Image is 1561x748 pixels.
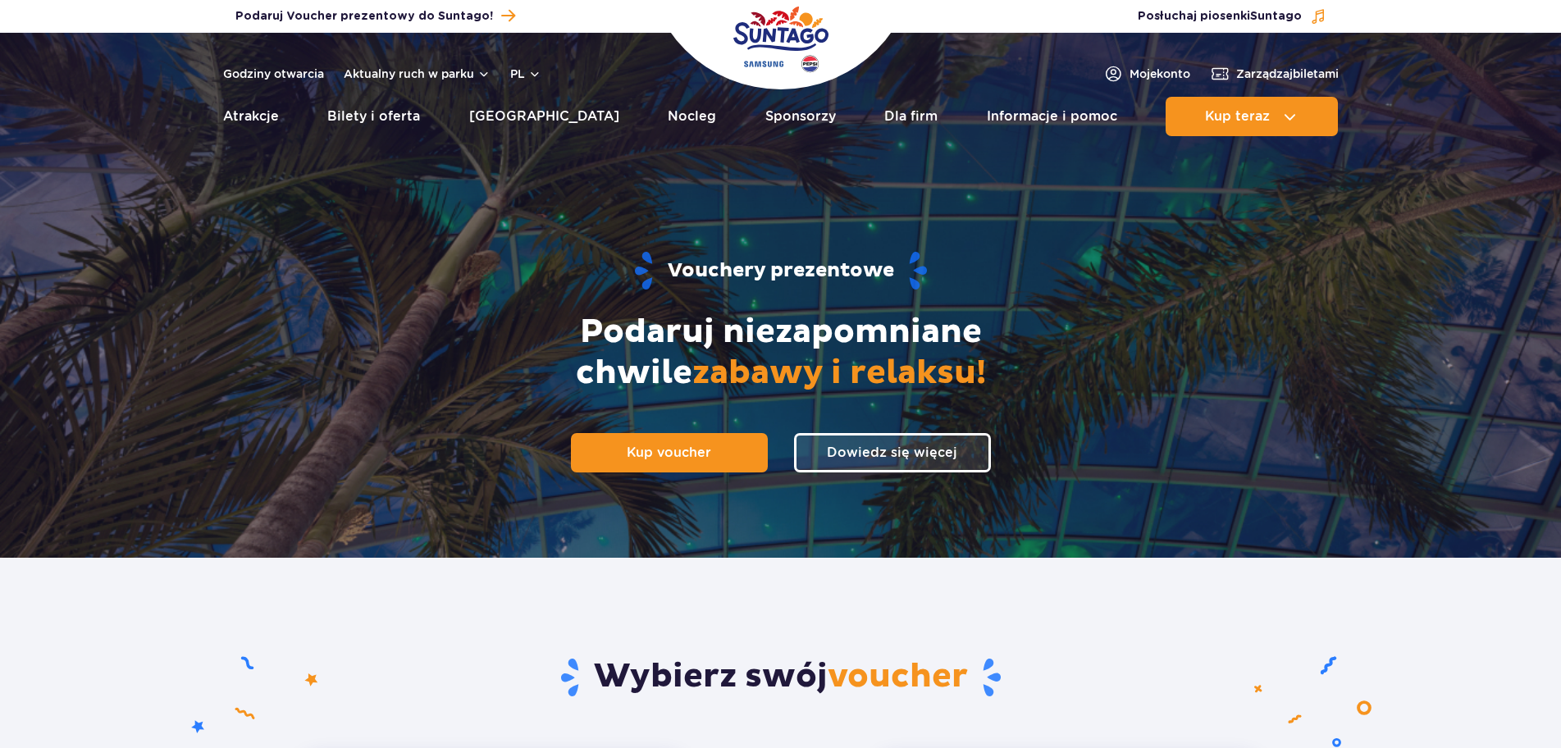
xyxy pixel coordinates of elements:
a: Dla firm [884,97,938,136]
span: Podaruj Voucher prezentowy do Suntago! [235,8,493,25]
a: Sponsorzy [765,97,836,136]
span: voucher [828,656,968,697]
a: Informacje i pomoc [987,97,1117,136]
a: Atrakcje [223,97,279,136]
span: Moje konto [1130,66,1190,82]
button: pl [510,66,541,82]
a: Nocleg [668,97,716,136]
span: Kup voucher [627,445,711,460]
a: Godziny otwarcia [223,66,324,82]
h2: Wybierz swój [300,656,1261,699]
a: [GEOGRAPHIC_DATA] [469,97,619,136]
span: Posłuchaj piosenki [1138,8,1302,25]
button: Posłuchaj piosenkiSuntago [1138,8,1326,25]
span: Suntago [1250,11,1302,22]
span: zabawy i relaksu! [692,353,986,394]
a: Dowiedz się więcej [794,433,991,472]
button: Aktualny ruch w parku [344,67,491,80]
h2: Podaruj niezapomniane chwile [494,312,1068,394]
button: Kup teraz [1166,97,1338,136]
span: Dowiedz się więcej [827,445,957,460]
a: Zarządzajbiletami [1210,64,1339,84]
a: Mojekonto [1103,64,1190,84]
span: Zarządzaj biletami [1236,66,1339,82]
a: Podaruj Voucher prezentowy do Suntago! [235,5,515,27]
h1: Vouchery prezentowe [253,250,1308,292]
a: Bilety i oferta [327,97,420,136]
span: Kup teraz [1205,109,1270,124]
a: Kup voucher [571,433,768,472]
